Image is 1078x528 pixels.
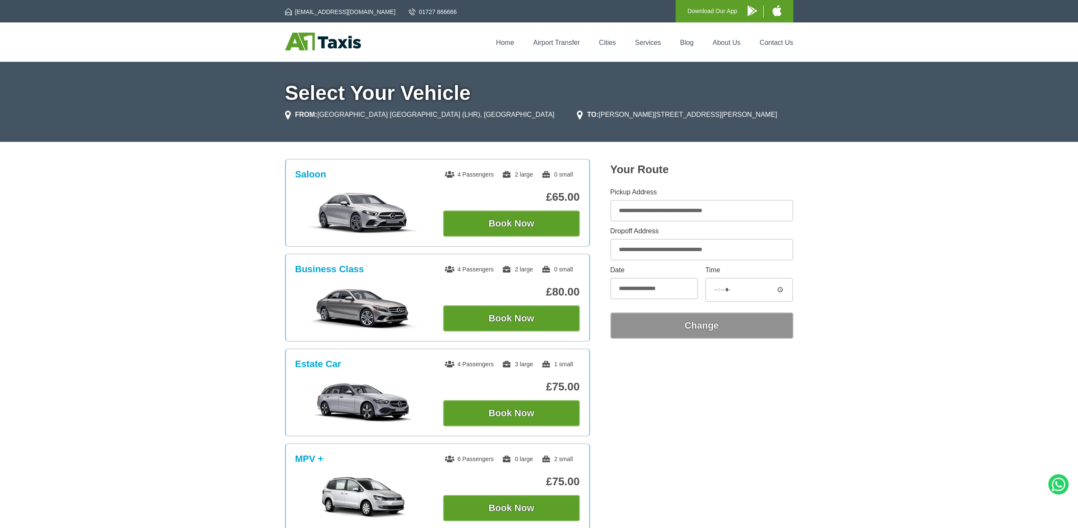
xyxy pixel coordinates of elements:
button: Change [610,312,793,339]
button: Book Now [443,305,580,332]
a: 01727 866666 [409,8,457,16]
img: A1 Taxis iPhone App [773,5,781,16]
span: 3 large [502,361,533,368]
span: 2 large [502,171,533,178]
span: 4 Passengers [445,266,494,273]
span: 2 large [502,266,533,273]
span: 0 small [541,266,573,273]
h1: Select Your Vehicle [285,83,793,103]
label: Pickup Address [610,189,793,196]
span: 0 large [502,456,533,462]
img: Saloon [299,192,427,234]
a: Services [635,39,661,46]
strong: FROM: [295,111,317,118]
a: Home [496,39,514,46]
button: Book Now [443,210,580,237]
span: 4 Passengers [445,361,494,368]
a: Cities [599,39,616,46]
button: Book Now [443,400,580,426]
span: 6 Passengers [445,456,494,462]
p: £80.00 [443,285,580,299]
label: Dropoff Address [610,228,793,235]
a: [EMAIL_ADDRESS][DOMAIN_NAME] [285,8,396,16]
img: A1 Taxis St Albans LTD [285,33,361,50]
h3: Estate Car [295,359,341,370]
img: Business Class [299,287,427,329]
li: [GEOGRAPHIC_DATA] [GEOGRAPHIC_DATA] (LHR), [GEOGRAPHIC_DATA] [285,110,555,120]
span: 4 Passengers [445,171,494,178]
h2: Your Route [610,163,793,176]
a: Blog [680,39,693,46]
button: Book Now [443,495,580,521]
p: £65.00 [443,191,580,204]
a: Airport Transfer [533,39,580,46]
p: Download Our App [687,6,737,17]
label: Time [705,267,793,274]
p: £75.00 [443,475,580,488]
label: Date [610,267,698,274]
span: 0 small [541,171,573,178]
img: A1 Taxis Android App [748,6,757,16]
h3: Saloon [295,169,326,180]
li: [PERSON_NAME][STREET_ADDRESS][PERSON_NAME] [577,110,777,120]
h3: Business Class [295,264,364,275]
a: About Us [713,39,741,46]
strong: TO: [587,111,599,118]
span: 1 small [541,361,573,368]
h3: MPV + [295,453,324,464]
img: Estate Car [299,381,427,424]
p: £75.00 [443,380,580,393]
span: 2 small [541,456,573,462]
img: MPV + [299,476,427,519]
a: Contact Us [759,39,793,46]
